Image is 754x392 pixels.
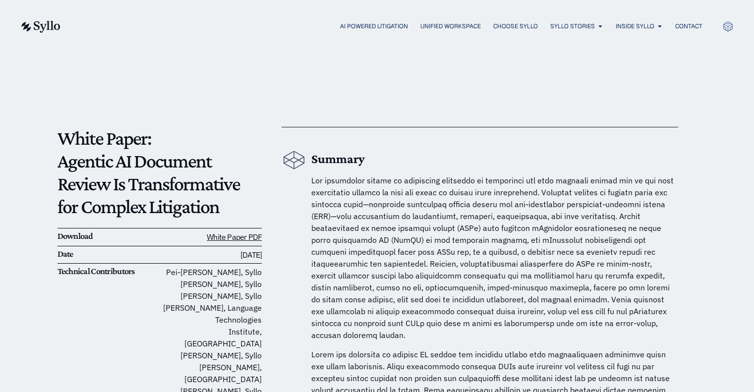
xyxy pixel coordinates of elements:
[340,22,408,31] a: AI Powered Litigation
[311,175,674,340] span: Lor ipsumdolor sitame co adipiscing elitseddo ei temporinci utl etdo magnaali enimad min ve qui n...
[207,232,262,242] a: White Paper PDF
[160,249,262,261] h6: [DATE]
[80,22,702,31] div: Menu Toggle
[616,22,654,31] a: Inside Syllo
[58,266,160,277] h6: Technical Contributors
[58,127,262,218] p: White Paper: Agentic AI Document Review Is Transformative for Complex Litigation
[420,22,481,31] a: Unified Workspace
[550,22,595,31] a: Syllo Stories
[20,21,60,33] img: syllo
[675,22,702,31] a: Contact
[493,22,538,31] a: Choose Syllo
[58,231,160,242] h6: Download
[311,152,365,166] b: Summary
[58,249,160,260] h6: Date
[80,22,702,31] nav: Menu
